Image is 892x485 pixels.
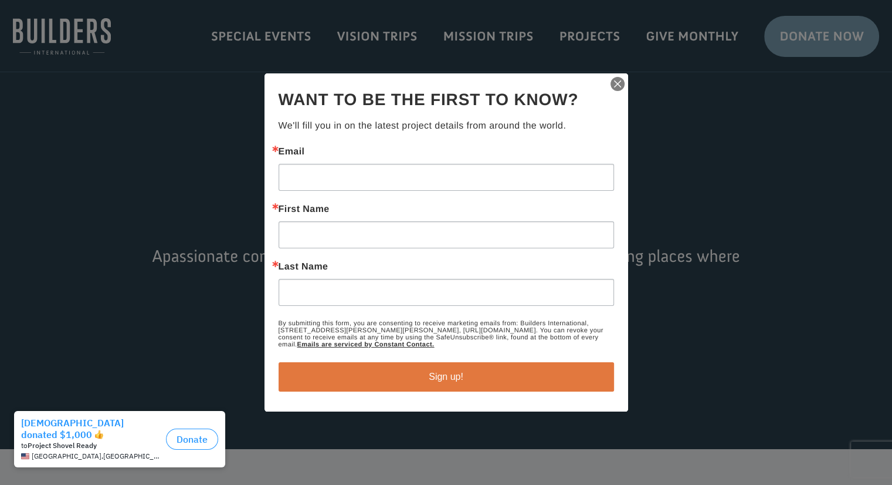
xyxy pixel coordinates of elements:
label: Last Name [279,262,614,272]
a: Emails are serviced by Constant Contact. [297,341,434,348]
strong: Project Shovel Ready [28,36,97,45]
img: US.png [21,47,29,55]
label: First Name [279,205,614,214]
h2: Want to be the first to know? [279,87,614,112]
p: We'll fill you in on the latest project details from around the world. [279,119,614,133]
span: [GEOGRAPHIC_DATA] , [GEOGRAPHIC_DATA] [32,47,161,55]
img: ctct-close-x.svg [609,76,626,92]
label: Email [279,147,614,157]
p: By submitting this form, you are consenting to receive marketing emails from: Builders Internatio... [279,320,614,348]
div: to [21,36,161,45]
div: [DEMOGRAPHIC_DATA] donated $1,000 [21,12,161,35]
button: Sign up! [279,362,614,392]
button: Donate [166,23,218,45]
img: emoji thumbsUp [94,25,104,34]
